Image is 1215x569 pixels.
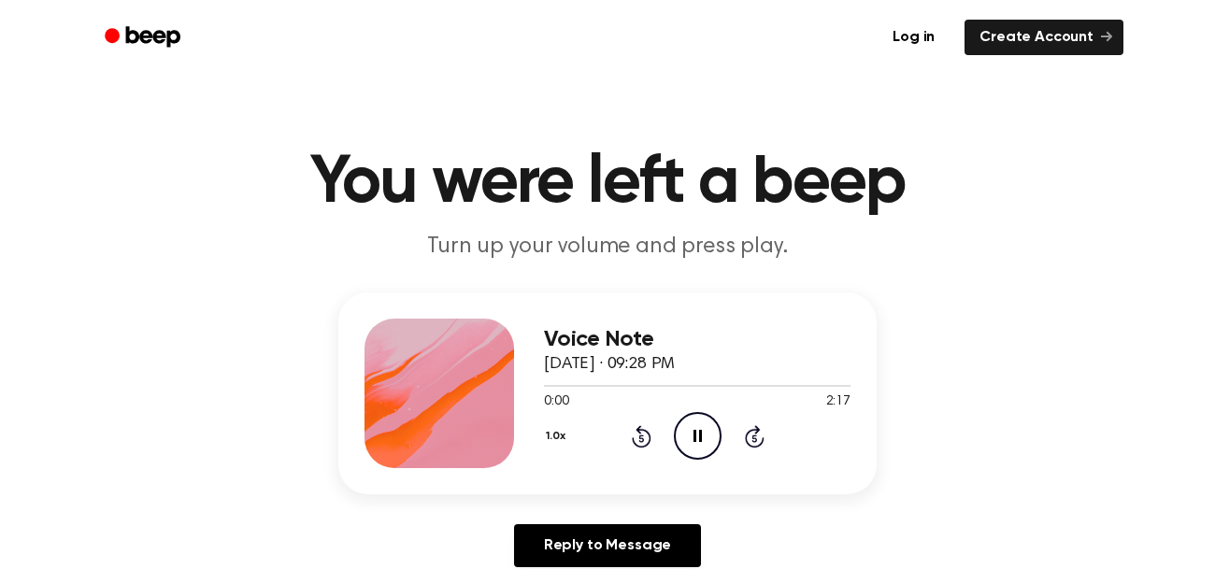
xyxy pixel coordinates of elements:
a: Beep [92,20,197,56]
p: Turn up your volume and press play. [249,232,966,263]
span: 2:17 [826,392,850,412]
a: Log in [874,16,953,59]
h3: Voice Note [544,327,850,352]
span: [DATE] · 09:28 PM [544,356,675,373]
a: Reply to Message [514,524,701,567]
span: 0:00 [544,392,568,412]
a: Create Account [965,20,1123,55]
h1: You were left a beep [129,149,1086,217]
button: 1.0x [544,420,572,452]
